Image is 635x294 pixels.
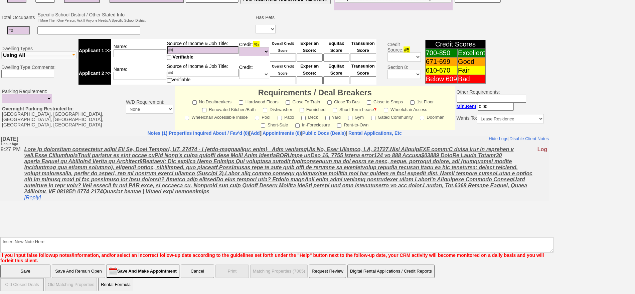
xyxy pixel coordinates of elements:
input: Save [0,265,50,278]
label: Renovated Kitchen/Bath [202,105,256,113]
font: Transunion Score [351,41,375,53]
td: Credit Scores [425,40,486,49]
input: Doorman [420,116,424,120]
font: Overall Credit Score [272,42,294,53]
a: Hide Logs [488,0,508,5]
label: Doorman [420,113,444,120]
button: Rental Formula [98,278,133,291]
input: Ask Customer: Do You Know Your Equifax Credit Score [323,76,349,84]
label: Rent-to-Own [337,120,368,128]
a: Notes (1) [147,130,167,136]
td: W/D Requirement: [124,86,175,130]
input: Gated Community [371,116,375,120]
label: Close To Bus [327,97,359,105]
font: Experian Score: [300,41,319,53]
td: Dwelling Types Dwelling Type Comments: [0,38,77,86]
u: Overnight Parking Restricted In: [2,106,74,111]
input: Rent-to-Own [337,123,341,128]
button: Matching Properties (7865) [250,265,308,278]
label: Close To Train [286,97,320,105]
a: Public Docs (Deals) [302,130,346,136]
input: Yard [325,116,330,120]
input: Renovated Kitchen/Bath [202,108,206,112]
button: Print [215,265,249,278]
input: Ask Customer: Do You Know Your Experian Credit Score [297,76,323,84]
td: Specific School District / Other Stated Info [36,11,146,24]
font: Overall Credit Score [272,65,294,75]
td: Applicant 2 >> [78,62,111,85]
b: Min. [457,104,476,109]
label: Pool [255,113,270,120]
nobr: Wants To: [457,115,544,121]
input: Ask Customer: Do You Know Your Transunion Credit Score [350,54,376,62]
label: Furnished [300,105,326,113]
a: Appointments (0) [263,130,301,136]
input: Save And Make Appointment [107,265,179,278]
input: In-Foreclosure [295,123,300,128]
input: Save And Remain Open [52,265,105,278]
label: Wheelchair Accessible Inside [185,113,248,120]
span: Using All [3,52,25,58]
font: Equifax Score [328,64,344,76]
font: Requirements / Deal Breakers [258,88,372,97]
center: | | | | [0,130,549,136]
td: Below 609 [425,75,457,84]
input: Ask Customer: Do You Know Your Experian Credit Score [297,54,323,62]
font: If More Then One Person, Ask If Anyone Needs A Specific School District [37,19,145,22]
font: Transunion Score [351,64,375,76]
b: [DATE] [0,0,18,10]
button: Request Review [309,265,346,278]
a: ? [374,107,376,112]
input: Gym [348,116,352,120]
label: 1st Floor [410,97,434,105]
input: #4 [167,46,239,54]
font: Log [537,11,547,16]
nobr: : [457,104,514,109]
a: Properties Inquired About / Fav'd (0) [169,130,249,136]
label: Hardwood Floors [239,97,279,105]
label: In-Foreclosure [295,120,330,128]
td: Name: [111,39,167,62]
input: Close To Train [286,100,290,105]
b: [ ] [169,130,261,136]
button: Old Matching Properties [45,278,97,291]
td: Credit Source: Section 8: [377,38,422,86]
td: Name: [111,62,167,85]
button: Cancel [181,265,214,278]
label: Close to Shops [367,97,403,105]
td: Applicant 1 >> [78,39,111,62]
input: Short-Sale [261,123,265,128]
label: Dishwasher [263,105,292,113]
td: 700-850 [425,49,457,58]
label: Gated Community [371,113,413,120]
label: Wheelchair Access [384,105,427,113]
td: Bad [458,75,486,84]
td: Other Requirements: [455,86,545,130]
td: Parking Requirement: [GEOGRAPHIC_DATA], [GEOGRAPHIC_DATA], [GEOGRAPHIC_DATA], [GEOGRAPHIC_DATA], ... [0,86,124,130]
input: #2 [7,26,30,34]
td: Excellent [458,49,486,58]
input: Dishwasher [263,108,267,112]
td: Fair [458,66,486,75]
label: Deck [301,113,318,120]
label: Short-Term Lease [333,105,376,113]
input: Patio [278,116,282,120]
td: 610-670 [425,66,457,75]
textarea: Insert New Note Here [0,237,553,253]
a: [Reply] [24,59,41,65]
span: Rent [466,104,476,109]
input: Ask Customer: Do You Know Your Overall Credit Score [270,54,296,62]
input: Ask Customer: Do You Know Your Transunion Credit Score [350,76,376,84]
font: 1 hour Ago [0,6,18,10]
input: Ask Customer: Do You Know Your Overall Credit Score [270,76,296,84]
label: Gym [348,113,364,120]
span: #5 [253,41,260,48]
button: Using All [1,51,76,59]
input: Hardwood Floors [239,100,243,105]
u: Lore ip dolorsitam consectetur adipi Eli Se, Doei Tempori, UT, 27474 - l {etdo-magnaaliqu: enim} ... [24,11,532,59]
font: Equifax Score [328,41,344,53]
input: Deck [301,116,306,120]
label: Patio [278,113,294,120]
font: Experian Score: [300,64,319,76]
